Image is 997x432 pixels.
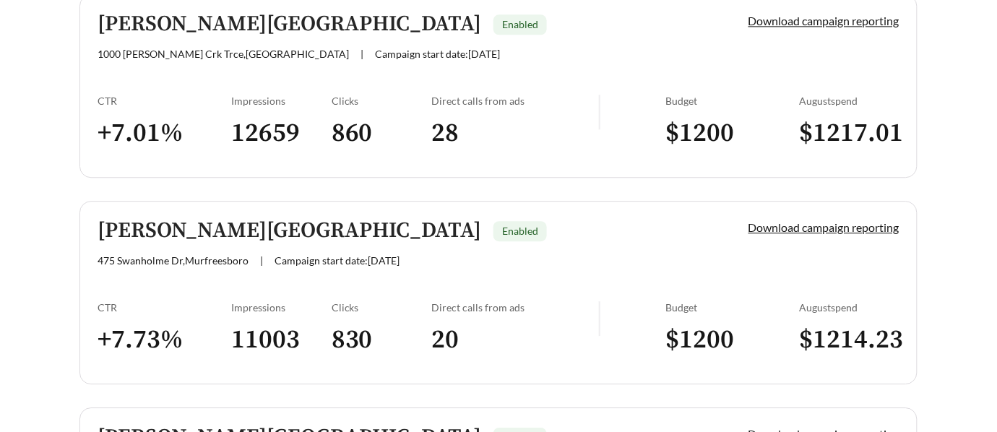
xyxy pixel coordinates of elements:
h3: 830 [332,324,432,356]
a: Download campaign reporting [748,220,899,234]
span: Enabled [502,225,538,237]
div: Direct calls from ads [432,301,599,314]
h5: [PERSON_NAME][GEOGRAPHIC_DATA] [98,219,481,243]
div: Budget [665,95,799,107]
span: | [361,48,363,60]
h3: $ 1200 [665,324,799,356]
h3: $ 1214.23 [799,324,899,356]
a: [PERSON_NAME][GEOGRAPHIC_DATA]Enabled475 Swanholme Dr,Murfreesboro|Campaign start date:[DATE]Down... [79,201,918,384]
h3: 12659 [231,117,332,150]
h3: $ 1217.01 [799,117,899,150]
h3: $ 1200 [665,117,799,150]
div: August spend [799,301,899,314]
span: 475 Swanholme Dr , Murfreesboro [98,254,249,267]
div: Clicks [332,95,432,107]
a: Download campaign reporting [748,14,899,27]
span: | [260,254,263,267]
div: Direct calls from ads [432,95,599,107]
div: CTR [98,95,231,107]
div: Budget [665,301,799,314]
h3: + 7.01 % [98,117,231,150]
h5: [PERSON_NAME][GEOGRAPHIC_DATA] [98,12,481,36]
h3: 28 [432,117,599,150]
h3: + 7.73 % [98,324,231,356]
h3: 20 [432,324,599,356]
div: August spend [799,95,899,107]
img: line [599,95,600,129]
div: Impressions [231,95,332,107]
div: CTR [98,301,231,314]
div: Clicks [332,301,432,314]
span: Enabled [502,18,538,30]
div: Impressions [231,301,332,314]
span: Campaign start date: [DATE] [275,254,400,267]
span: 1000 [PERSON_NAME] Crk Trce , [GEOGRAPHIC_DATA] [98,48,349,60]
img: line [599,301,600,336]
h3: 860 [332,117,432,150]
span: Campaign start date: [DATE] [375,48,500,60]
h3: 11003 [231,324,332,356]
